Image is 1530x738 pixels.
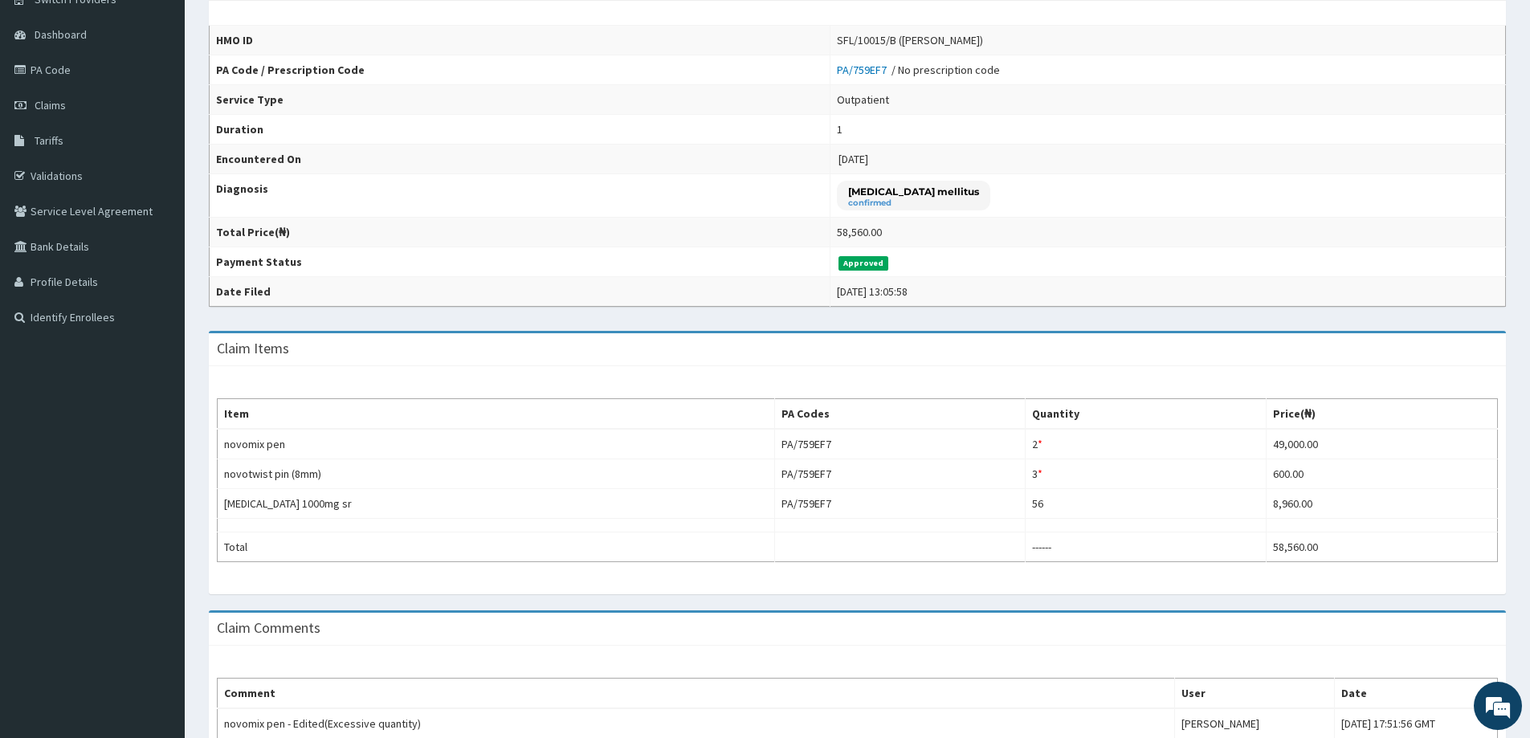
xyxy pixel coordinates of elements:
td: 49,000.00 [1266,429,1497,459]
td: 3 [1026,459,1267,489]
span: Tariffs [35,133,63,148]
td: novomix pen [218,429,775,459]
div: 58,560.00 [837,224,882,240]
th: Encountered On [210,145,830,174]
th: PA Codes [775,399,1026,430]
th: Diagnosis [210,174,830,218]
span: Claims [35,98,66,112]
h3: Claim Items [217,341,289,356]
td: PA/759EF7 [775,489,1026,519]
td: PA/759EF7 [775,429,1026,459]
th: Duration [210,115,830,145]
h3: Claim Comments [217,621,320,635]
th: Total Price(₦) [210,218,830,247]
th: Payment Status [210,247,830,277]
td: [MEDICAL_DATA] 1000mg sr [218,489,775,519]
span: Dashboard [35,27,87,42]
img: d_794563401_company_1708531726252_794563401 [30,80,65,120]
td: Total [218,532,775,562]
div: Chat with us now [84,90,270,111]
td: 8,960.00 [1266,489,1497,519]
div: 1 [837,121,843,137]
td: novotwist pin (8mm) [218,459,775,489]
small: confirmed [848,199,979,207]
a: PA/759EF7 [837,63,891,77]
div: Minimize live chat window [263,8,302,47]
th: HMO ID [210,26,830,55]
th: Comment [218,679,1175,709]
td: 2 [1026,429,1267,459]
th: Price(₦) [1266,399,1497,430]
span: [DATE] [838,152,868,166]
div: Outpatient [837,92,889,108]
th: User [1175,679,1335,709]
p: [MEDICAL_DATA] mellitus [848,185,979,198]
td: 56 [1026,489,1267,519]
th: Date Filed [210,277,830,307]
th: PA Code / Prescription Code [210,55,830,85]
div: [DATE] 13:05:58 [837,283,908,300]
span: Approved [838,256,889,271]
th: Item [218,399,775,430]
th: Date [1335,679,1498,709]
div: / No prescription code [837,62,1000,78]
div: SFL/10015/B ([PERSON_NAME]) [837,32,983,48]
td: PA/759EF7 [775,459,1026,489]
td: 600.00 [1266,459,1497,489]
textarea: Type your message and hit 'Enter' [8,438,306,495]
th: Service Type [210,85,830,115]
span: We're online! [93,202,222,365]
td: ------ [1026,532,1267,562]
th: Quantity [1026,399,1267,430]
td: 58,560.00 [1266,532,1497,562]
